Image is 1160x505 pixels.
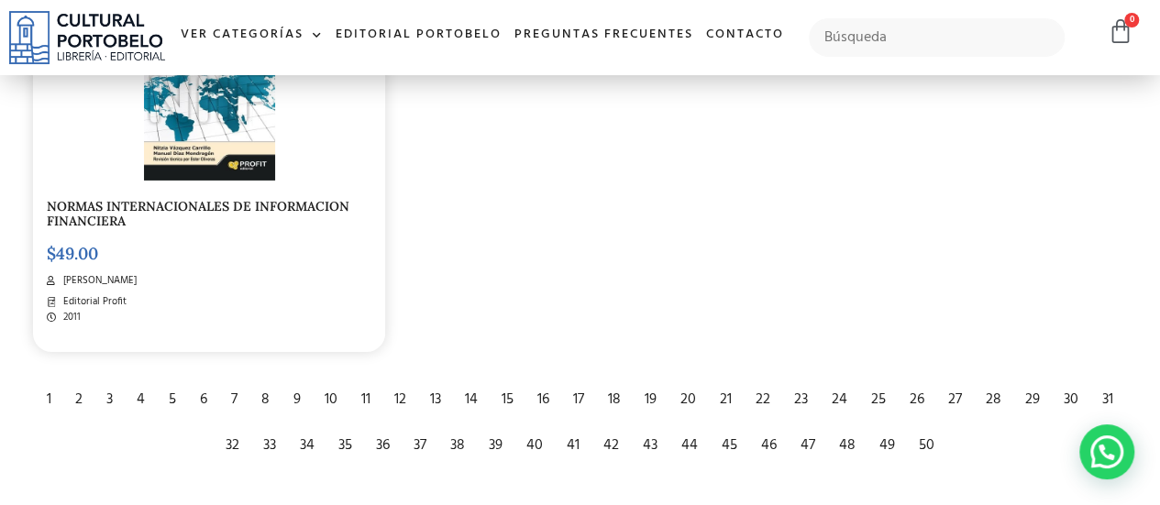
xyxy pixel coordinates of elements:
div: 25 [862,379,895,420]
div: 50 [910,425,944,466]
div: 35 [329,425,361,466]
div: 30 [1055,379,1088,420]
div: 6 [191,379,216,420]
div: 45 [713,425,746,466]
div: 9 [284,379,310,420]
a: NORMAS INTERNACIONALES DE INFORMACION FINANCIERA [47,198,349,230]
div: 2 [66,379,92,420]
a: Ver Categorías [174,16,329,55]
div: 24 [823,379,856,420]
div: 38 [441,425,474,466]
div: 13 [421,379,450,420]
span: [PERSON_NAME] [59,273,137,289]
span: 2011 [59,310,81,325]
div: 31 [1093,379,1122,420]
a: Contacto [700,16,790,55]
a: 0 [1108,18,1133,45]
div: 16 [528,379,558,420]
div: 43 [634,425,667,466]
div: 17 [564,379,593,420]
div: 48 [830,425,865,466]
span: Editorial Profit [59,294,127,310]
span: $ [47,243,56,264]
div: 33 [254,425,285,466]
div: 11 [352,379,380,420]
div: 3 [97,379,122,420]
div: 29 [1016,379,1049,420]
div: 22 [746,379,779,420]
div: 49 [870,425,904,466]
div: 1 [38,379,61,420]
input: Búsqueda [809,18,1065,57]
div: 39 [480,425,512,466]
div: 23 [785,379,817,420]
div: 47 [791,425,824,466]
div: 7 [222,379,247,420]
div: 37 [404,425,436,466]
div: 36 [367,425,399,466]
div: 12 [385,379,415,420]
div: 28 [977,379,1011,420]
div: 34 [291,425,324,466]
div: 15 [492,379,523,420]
div: 4 [127,379,154,420]
div: 10 [315,379,347,420]
div: 21 [711,379,741,420]
bdi: 49.00 [47,243,98,264]
div: 46 [752,425,786,466]
div: 14 [456,379,487,420]
div: 40 [517,425,552,466]
div: 8 [252,379,279,420]
div: 27 [939,379,971,420]
span: 0 [1124,13,1139,27]
div: 42 [594,425,628,466]
div: 19 [635,379,666,420]
div: 20 [671,379,705,420]
div: 5 [160,379,185,420]
div: 41 [558,425,589,466]
div: 18 [599,379,630,420]
div: 32 [216,425,249,466]
a: Preguntas frecuentes [508,16,700,55]
div: 26 [900,379,934,420]
a: Editorial Portobelo [329,16,508,55]
div: 44 [672,425,707,466]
